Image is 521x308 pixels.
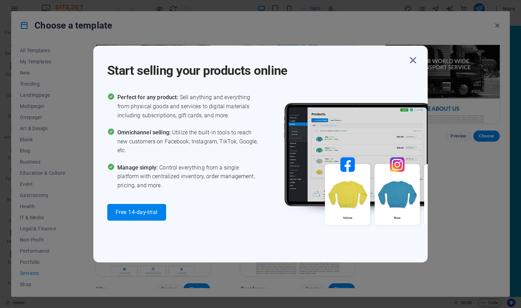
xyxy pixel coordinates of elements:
[117,93,260,120] span: Sell anything and everything from physical goods and services to digital materials including subs...
[107,54,407,79] h1: Start selling your products online
[116,210,158,215] span: Free 14-day-trial
[117,128,260,155] span: Utilize the built-in tools to reach new customers on Facebook, Instagram, TikTok, Google, etc.
[117,163,260,190] span: Control everything from a single platform with centralized inventory, order management, pricing, ...
[117,164,159,171] span: Manage simply:
[273,93,482,245] img: promo_image.png
[117,94,179,101] span: Perfect for any product:
[107,204,166,221] button: Free 14-day-trial
[117,129,172,136] span: Omnichannel selling:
